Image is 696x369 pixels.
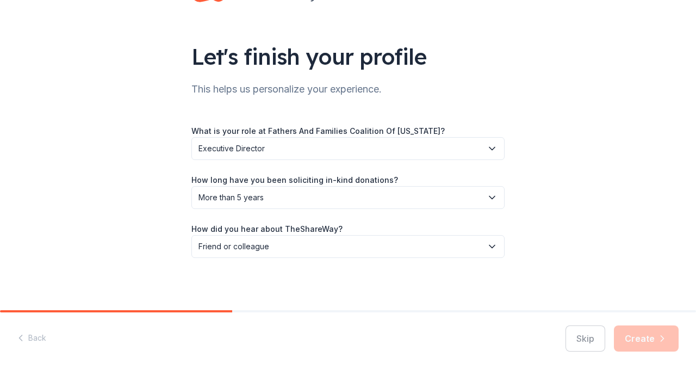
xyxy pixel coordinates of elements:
div: Let's finish your profile [191,41,505,72]
label: What is your role at Fathers And Families Coalition Of [US_STATE]? [191,126,445,137]
span: More than 5 years [198,191,482,204]
span: Executive Director [198,142,482,155]
button: More than 5 years [191,186,505,209]
div: This helps us personalize your experience. [191,81,505,98]
label: How long have you been soliciting in-kind donations? [191,175,398,186]
button: Friend or colleague [191,235,505,258]
label: How did you hear about TheShareWay? [191,224,343,235]
button: Executive Director [191,137,505,160]
span: Friend or colleague [198,240,482,253]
